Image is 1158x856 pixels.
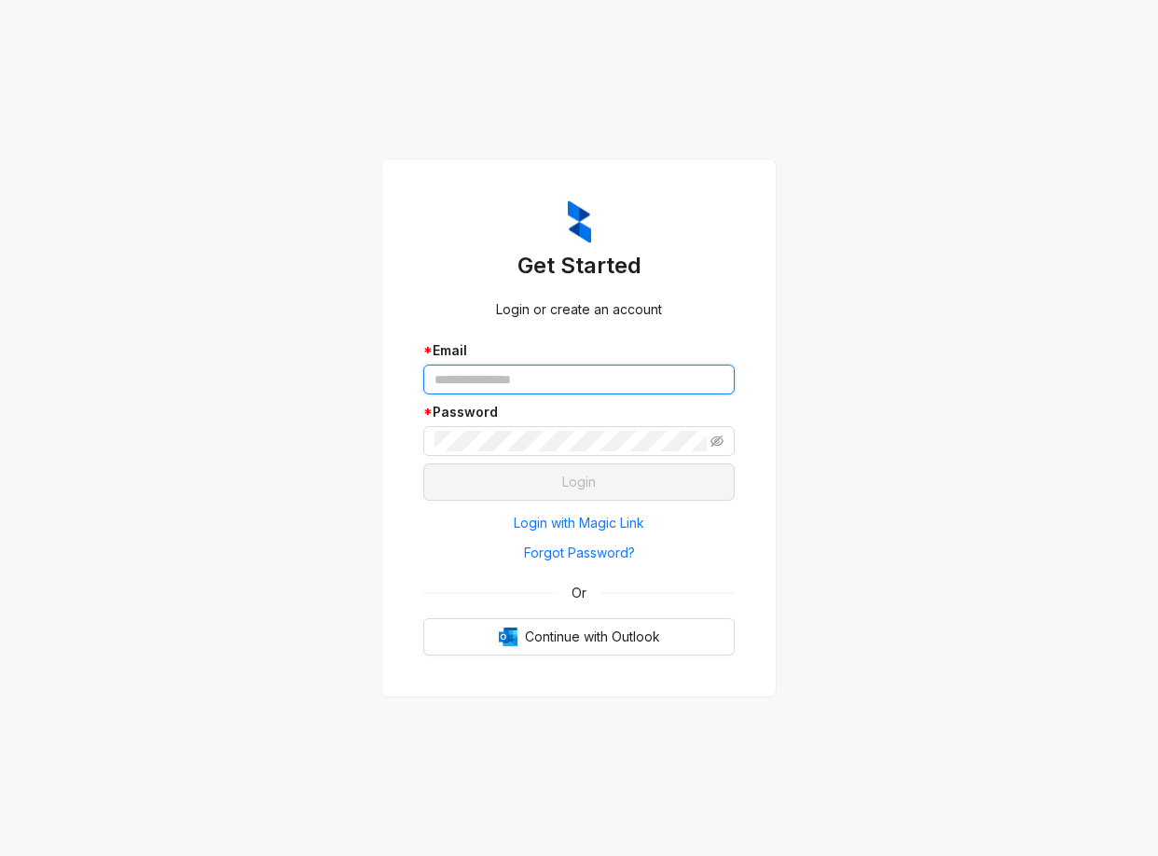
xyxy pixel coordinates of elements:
span: Login with Magic Link [514,513,644,533]
h3: Get Started [423,251,735,281]
span: Continue with Outlook [525,627,660,647]
span: Or [558,583,600,603]
button: Login [423,463,735,501]
button: Login with Magic Link [423,508,735,538]
button: OutlookContinue with Outlook [423,618,735,656]
div: Password [423,402,735,422]
span: eye-invisible [710,435,724,448]
span: Forgot Password? [524,543,635,563]
div: Email [423,340,735,361]
img: ZumaIcon [568,200,591,243]
div: Login or create an account [423,299,735,320]
img: Outlook [499,628,517,646]
button: Forgot Password? [423,538,735,568]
